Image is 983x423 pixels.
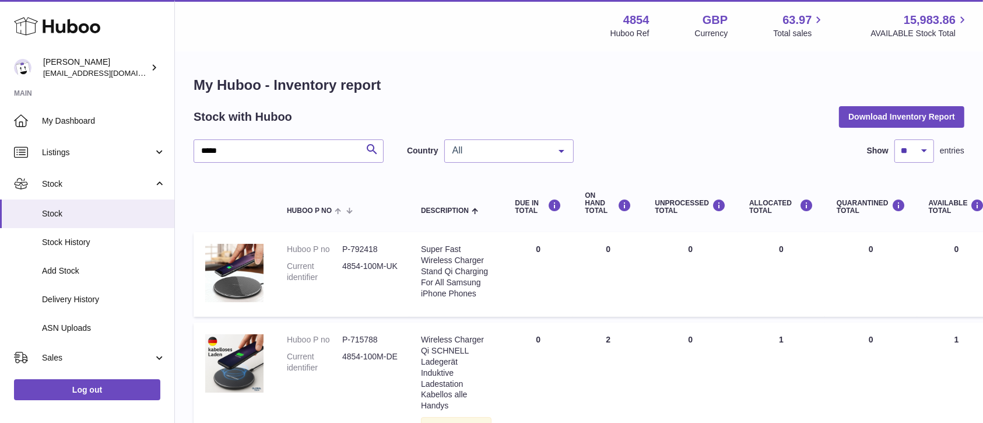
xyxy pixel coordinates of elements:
[503,232,573,317] td: 0
[194,109,292,125] h2: Stock with Huboo
[421,244,491,299] div: Super Fast Wireless Charger Stand Qi Charging For All Samsung iPhone Phones
[14,379,160,400] a: Log out
[655,199,726,215] div: UNPROCESSED Total
[703,12,728,28] strong: GBP
[42,323,166,334] span: ASN Uploads
[749,199,813,215] div: ALLOCATED Total
[870,12,969,39] a: 15,983.86 AVAILABLE Stock Total
[205,334,264,393] img: product image
[940,145,964,156] span: entries
[421,207,469,215] span: Description
[42,294,166,305] span: Delivery History
[287,261,342,283] dt: Current identifier
[342,351,398,373] dd: 4854-100M-DE
[342,261,398,283] dd: 4854-100M-UK
[450,145,550,156] span: All
[287,334,342,345] dt: Huboo P no
[43,68,171,78] span: [EMAIL_ADDRESS][DOMAIN_NAME]
[839,106,964,127] button: Download Inventory Report
[42,237,166,248] span: Stock History
[194,76,964,95] h1: My Huboo - Inventory report
[773,12,825,39] a: 63.97 Total sales
[585,192,631,215] div: ON HAND Total
[42,208,166,219] span: Stock
[42,147,153,158] span: Listings
[782,12,812,28] span: 63.97
[773,28,825,39] span: Total sales
[42,265,166,277] span: Add Stock
[43,57,148,79] div: [PERSON_NAME]
[14,59,31,76] img: jimleo21@yahoo.gr
[287,207,332,215] span: Huboo P no
[287,244,342,255] dt: Huboo P no
[610,28,650,39] div: Huboo Ref
[869,244,873,254] span: 0
[421,334,491,411] div: Wireless Charger Qi SCHNELL Ladegerät Induktive Ladestation Kabellos alle Handys
[407,145,438,156] label: Country
[573,232,643,317] td: 0
[42,352,153,363] span: Sales
[643,232,738,317] td: 0
[623,12,650,28] strong: 4854
[904,12,956,28] span: 15,983.86
[738,232,825,317] td: 0
[695,28,728,39] div: Currency
[342,334,398,345] dd: P-715788
[287,351,342,373] dt: Current identifier
[42,116,166,127] span: My Dashboard
[515,199,561,215] div: DUE IN TOTAL
[867,145,889,156] label: Show
[869,335,873,344] span: 0
[42,179,153,190] span: Stock
[342,244,398,255] dd: P-792418
[837,199,905,215] div: QUARANTINED Total
[205,244,264,302] img: product image
[870,28,969,39] span: AVAILABLE Stock Total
